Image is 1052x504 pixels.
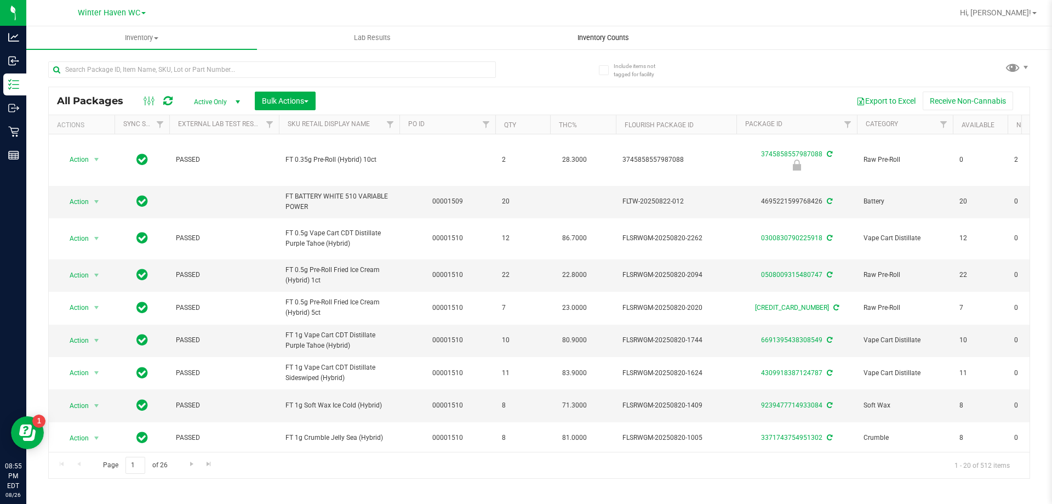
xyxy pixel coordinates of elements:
[825,197,832,205] span: Sync from Compliance System
[755,304,829,312] a: [CREDIT_CARD_NUMBER]
[285,400,393,411] span: FT 1g Soft Wax Ice Cold (Hybrid)
[946,457,1019,473] span: 1 - 20 of 512 items
[959,400,1001,411] span: 8
[825,150,832,158] span: Sync from Compliance System
[502,270,544,280] span: 22
[57,95,134,107] span: All Packages
[959,196,1001,207] span: 20
[78,8,140,18] span: Winter Haven WC
[60,152,89,167] span: Action
[60,431,89,446] span: Action
[90,152,104,167] span: select
[825,369,832,377] span: Sync from Compliance System
[432,234,463,242] a: 00001510
[960,8,1031,17] span: Hi, [PERSON_NAME]!
[923,92,1013,110] button: Receive Non-Cannabis
[622,335,730,346] span: FLSRWGM-20250820-1744
[136,230,148,246] span: In Sync
[849,92,923,110] button: Export to Excel
[432,304,463,312] a: 00001510
[866,120,898,128] a: Category
[288,120,370,128] a: Sku Retail Display Name
[825,434,832,441] span: Sync from Compliance System
[557,300,592,316] span: 23.0000
[557,365,592,381] span: 83.9000
[32,415,45,428] iframe: Resource center unread badge
[959,335,1001,346] span: 10
[8,103,19,114] inline-svg: Outbound
[255,92,316,110] button: Bulk Actions
[502,335,544,346] span: 10
[90,431,104,446] span: select
[136,398,148,413] span: In Sync
[136,152,148,167] span: In Sync
[622,433,730,443] span: FLSRWGM-20250820-1005
[339,33,405,43] span: Lab Results
[959,368,1001,378] span: 11
[26,33,257,43] span: Inventory
[178,120,264,128] a: External Lab Test Result
[557,398,592,414] span: 71.3000
[557,430,592,446] span: 81.0000
[262,97,308,105] span: Bulk Actions
[94,457,176,474] span: Page of 26
[864,270,946,280] span: Raw Pre-Roll
[839,115,857,134] a: Filter
[959,303,1001,313] span: 7
[90,333,104,348] span: select
[136,300,148,315] span: In Sync
[959,270,1001,280] span: 22
[504,121,516,129] a: Qty
[622,368,730,378] span: FLSRWGM-20250820-1624
[285,330,393,351] span: FT 1g Vape Cart CDT Distillate Purple Tahoe (Hybrid)
[959,155,1001,165] span: 0
[285,433,393,443] span: FT 1g Crumble Jelly Sea (Hybrid)
[864,368,946,378] span: Vape Cart Distillate
[864,155,946,165] span: Raw Pre-Roll
[488,26,718,49] a: Inventory Counts
[257,26,488,49] a: Lab Results
[864,303,946,313] span: Raw Pre-Roll
[285,297,393,318] span: FT 0.5g Pre-Roll Fried Ice Cream (Hybrid) 5ct
[90,194,104,209] span: select
[5,461,21,491] p: 08:55 PM EDT
[176,335,272,346] span: PASSED
[90,398,104,414] span: select
[261,115,279,134] a: Filter
[48,61,496,78] input: Search Package ID, Item Name, SKU, Lot or Part Number...
[935,115,953,134] a: Filter
[432,197,463,205] a: 00001509
[60,268,89,283] span: Action
[8,32,19,43] inline-svg: Analytics
[477,115,495,134] a: Filter
[5,491,21,499] p: 08/26
[176,433,272,443] span: PASSED
[176,303,272,313] span: PASSED
[864,196,946,207] span: Battery
[60,231,89,246] span: Action
[502,303,544,313] span: 7
[825,271,832,279] span: Sync from Compliance System
[136,267,148,282] span: In Sync
[502,196,544,207] span: 20
[864,433,946,443] span: Crumble
[832,304,839,312] span: Sync from Compliance System
[11,416,44,449] iframe: Resource center
[557,332,592,348] span: 80.9000
[622,303,730,313] span: FLSRWGM-20250820-2020
[622,196,730,207] span: FLTW-20250822-012
[735,160,859,171] div: Locked due to Testing Failure
[285,228,393,249] span: FT 0.5g Vape Cart CDT Distillate Purple Tahoe (Hybrid)
[563,33,644,43] span: Inventory Counts
[622,270,730,280] span: FLSRWGM-20250820-2094
[557,230,592,246] span: 86.7000
[60,398,89,414] span: Action
[8,55,19,66] inline-svg: Inbound
[622,155,730,165] span: 3745858557987088
[761,150,822,158] a: 3745858557987088
[90,231,104,246] span: select
[176,368,272,378] span: PASSED
[502,400,544,411] span: 8
[285,265,393,286] span: FT 0.5g Pre-Roll Fried Ice Cream (Hybrid) 1ct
